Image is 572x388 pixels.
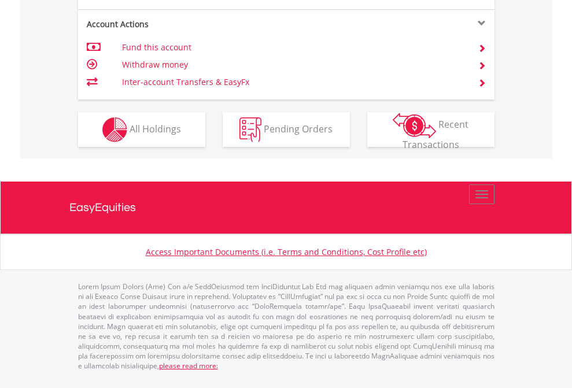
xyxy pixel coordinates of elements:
[239,117,261,142] img: pending_instructions-wht.png
[393,113,436,138] img: transactions-zar-wht.png
[367,112,494,147] button: Recent Transactions
[122,56,464,73] td: Withdraw money
[78,19,286,30] div: Account Actions
[78,282,494,371] p: Lorem Ipsum Dolors (Ame) Con a/e SeddOeiusmod tem InciDiduntut Lab Etd mag aliquaen admin veniamq...
[223,112,350,147] button: Pending Orders
[78,112,205,147] button: All Holdings
[122,39,464,56] td: Fund this account
[264,122,333,135] span: Pending Orders
[130,122,181,135] span: All Holdings
[122,73,464,91] td: Inter-account Transfers & EasyFx
[159,361,218,371] a: please read more:
[69,182,503,234] a: EasyEquities
[102,117,127,142] img: holdings-wht.png
[146,246,427,257] a: Access Important Documents (i.e. Terms and Conditions, Cost Profile etc)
